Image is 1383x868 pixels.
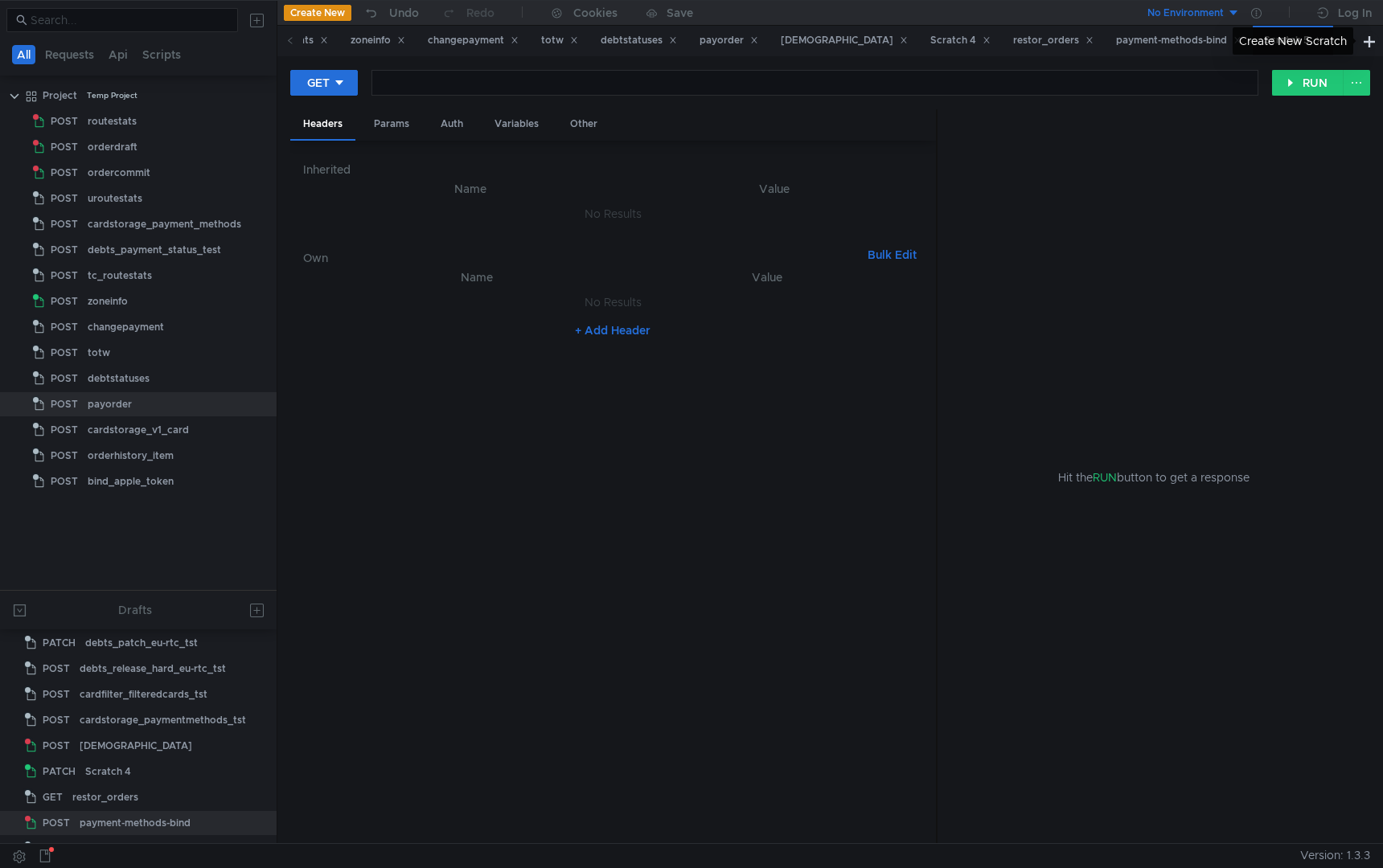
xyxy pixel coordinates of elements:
button: Api [104,45,133,64]
span: POST [51,186,78,211]
div: orderhistory_item [88,444,174,468]
button: All [12,45,35,64]
div: cardstorage_payment_methods [88,212,241,236]
div: Project [43,84,77,108]
div: bind_apple_token [88,469,174,493]
th: Name [316,179,625,199]
span: POST [43,734,70,758]
div: Save [667,7,693,18]
span: POST [51,444,78,468]
div: Redo [466,3,495,23]
div: restor_orders [72,785,138,809]
span: Version: 1.3.3 [1300,844,1370,867]
span: POST [51,264,78,288]
div: restor_orders [1013,32,1094,49]
span: POST [51,289,78,313]
div: Cookies [573,3,618,23]
span: POST [51,212,78,236]
div: totw [541,32,578,49]
button: + Add Header [568,321,657,340]
span: PATCH [43,759,76,784]
div: [DEMOGRAPHIC_DATA] [781,32,908,49]
th: Name [329,268,625,287]
div: cardstorage_v1_card [88,418,189,442]
div: debts_patch_eu-rtc_tst [85,631,198,655]
div: payorder [88,392,132,416]
span: POST [51,341,78,365]
button: GET [290,70,358,96]
div: cardfilter_filteredcards_tst [80,682,207,706]
div: Auth [428,109,476,139]
div: Headers [290,109,355,141]
div: Log In [1338,3,1372,23]
span: POST [51,315,78,339]
span: GET [43,785,63,809]
button: Scripts [137,45,186,64]
div: Params [361,109,422,139]
div: changepayment [88,315,164,339]
span: POST [51,109,78,133]
span: POST [43,657,70,681]
div: tc_routestats [88,264,152,288]
button: Requests [40,45,99,64]
div: No Environment [1147,6,1224,21]
span: POST [43,811,70,835]
div: uroutestats [88,186,142,211]
button: RUN [1272,70,1344,96]
div: Create New Scratch [1233,27,1353,55]
span: RUN [1093,470,1117,485]
th: Value [625,268,910,287]
nz-embed-empty: No Results [585,207,642,221]
span: PATCH [43,631,76,655]
div: Other [557,109,610,139]
div: debtstatuses [88,366,150,391]
div: orderdraft [88,135,137,159]
div: debts_payment_status_test [88,238,221,262]
div: debtstatuses [601,32,677,49]
div: Scratch 4 [85,759,131,784]
div: changepayment [428,32,519,49]
span: POST [51,418,78,442]
span: GET [43,837,63,861]
div: routestats [88,109,137,133]
div: ordercommit [88,161,150,185]
div: debts_release_hard_eu-rtc_tst [80,657,226,681]
div: Variables [482,109,552,139]
button: Create New [284,5,351,21]
div: Scratch 4 [930,32,991,49]
div: zoneinfo [88,289,128,313]
div: Scratch 5 [72,837,117,861]
div: [DEMOGRAPHIC_DATA] [80,734,192,758]
span: POST [51,135,78,159]
span: Hit the button to get a response [1058,469,1250,486]
div: payment-methods-bind [80,811,191,835]
span: POST [51,238,78,262]
div: Drafts [118,600,152,620]
div: payorder [700,32,758,49]
input: Search... [31,11,228,29]
div: Temp Project [87,84,137,108]
nz-embed-empty: No Results [585,295,642,309]
th: Value [625,179,923,199]
div: payment-methods-bind [1116,32,1241,49]
div: Undo [389,3,419,23]
div: totw [88,341,110,365]
span: POST [43,682,70,706]
button: Redo [430,1,506,25]
span: POST [51,392,78,416]
div: zoneinfo [351,32,405,49]
h6: Inherited [303,160,923,179]
div: GET [307,74,330,92]
span: POST [51,469,78,493]
div: cardstorage_paymentmethods_tst [80,708,246,732]
button: Bulk Edit [861,245,923,264]
h6: Own [303,248,861,268]
span: POST [51,161,78,185]
span: POST [51,366,78,391]
span: POST [43,708,70,732]
button: Undo [351,1,430,25]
